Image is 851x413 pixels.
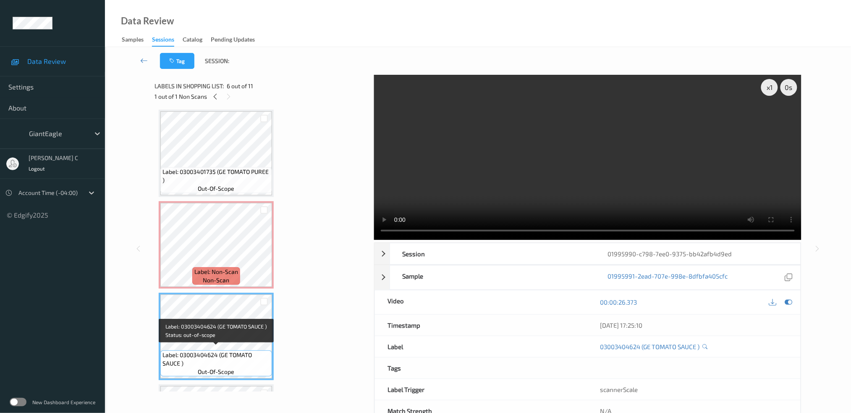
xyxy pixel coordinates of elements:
span: out-of-scope [198,368,235,376]
span: out-of-scope [198,184,235,193]
div: Pending Updates [211,35,255,46]
span: Label: 03003404624 (GE TOMATO SAUCE ) [162,351,270,368]
div: [DATE] 17:25:10 [600,321,788,329]
span: Session: [205,57,229,65]
div: Session01995990-c798-7ee0-9375-bb42afb4d9ed [374,243,801,265]
span: Label: 03003401735 (GE TOMATO PUREE ) [162,168,270,184]
a: 03003404624 (GE TOMATO SAUCE ) [600,342,700,351]
a: 00:00:26.373 [600,298,637,306]
div: Samples [122,35,144,46]
span: Label: Non-Scan [194,268,238,276]
div: Video [375,290,588,314]
div: x 1 [761,79,778,96]
div: 01995990-c798-7ee0-9375-bb42afb4d9ed [595,243,801,264]
div: Sessions [152,35,174,47]
a: 01995991-2ead-707e-998e-8dfbfa405cfc [608,272,728,283]
div: 0 s [780,79,797,96]
div: Sample01995991-2ead-707e-998e-8dfbfa405cfc [374,265,801,290]
span: non-scan [203,276,230,284]
div: Session [390,243,595,264]
a: Sessions [152,34,183,47]
a: Pending Updates [211,34,263,46]
span: Labels in shopping list: [154,82,224,90]
div: 1 out of 1 Non Scans [154,91,368,102]
div: Catalog [183,35,202,46]
div: scannerScale [588,379,801,400]
span: 6 out of 11 [227,82,253,90]
div: Sample [390,266,595,289]
div: Timestamp [375,315,588,336]
div: Tags [375,358,588,379]
div: Label [375,336,588,357]
a: Catalog [183,34,211,46]
button: Tag [160,53,194,69]
div: Label Trigger [375,379,588,400]
div: Data Review [121,17,174,25]
a: Samples [122,34,152,46]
